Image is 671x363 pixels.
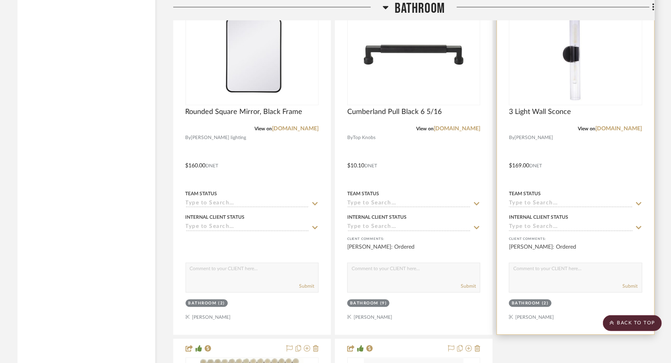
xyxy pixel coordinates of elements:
[596,126,642,131] a: [DOMAIN_NAME]
[509,108,571,116] span: 3 Light Wall Sconce
[509,224,632,231] input: Type to Search…
[186,200,309,208] input: Type to Search…
[353,134,376,141] span: Top Knobs
[603,315,662,331] scroll-to-top-button: BACK TO TOP
[509,243,642,259] div: [PERSON_NAME]: Ordered
[254,126,272,131] span: View on
[191,134,246,141] span: [PERSON_NAME] lighting
[509,134,514,141] span: By
[512,300,540,306] div: Bathroom
[350,300,378,306] div: Bathroom
[219,300,225,306] div: (2)
[347,108,442,116] span: Cumberland Pull Black 6 5/16
[186,214,245,221] div: Internal Client Status
[434,126,480,131] a: [DOMAIN_NAME]
[526,5,625,104] img: 3 Light Wall Sconce
[578,126,596,131] span: View on
[186,108,303,116] span: Rounded Square Mirror, Black Frame
[461,283,476,290] button: Submit
[347,190,379,197] div: Team Status
[509,200,632,208] input: Type to Search…
[509,214,568,221] div: Internal Client Status
[364,5,464,104] img: Cumberland Pull Black 6 5/16
[347,214,407,221] div: Internal Client Status
[186,224,309,231] input: Type to Search…
[542,300,549,306] div: (2)
[347,243,480,259] div: [PERSON_NAME]: Ordered
[509,190,541,197] div: Team Status
[416,126,434,131] span: View on
[188,300,217,306] div: Bathroom
[299,283,314,290] button: Submit
[347,200,471,208] input: Type to Search…
[186,190,217,197] div: Team Status
[347,224,471,231] input: Type to Search…
[347,134,353,141] span: By
[514,134,553,141] span: [PERSON_NAME]
[186,134,191,141] span: By
[186,7,318,102] img: Rounded Square Mirror, Black Frame
[272,126,319,131] a: [DOMAIN_NAME]
[380,300,387,306] div: (9)
[623,283,638,290] button: Submit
